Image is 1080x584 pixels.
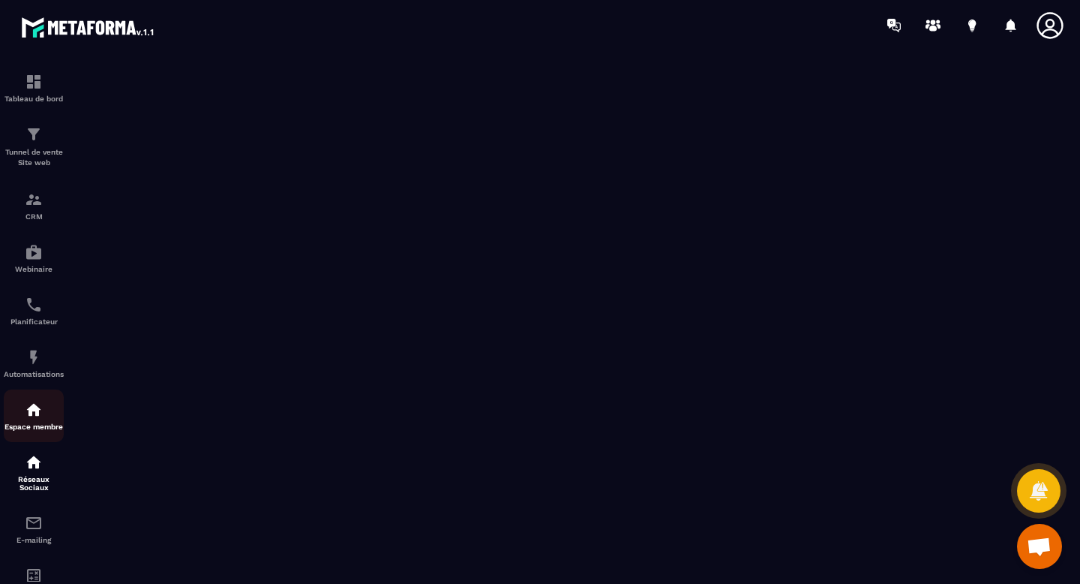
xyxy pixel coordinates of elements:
a: formationformationTunnel de vente Site web [4,114,64,179]
p: Planificateur [4,318,64,326]
div: Ouvrir le chat [1017,524,1062,569]
img: formation [25,125,43,143]
a: social-networksocial-networkRéseaux Sociaux [4,442,64,503]
a: schedulerschedulerPlanificateur [4,284,64,337]
a: formationformationTableau de bord [4,62,64,114]
img: logo [21,14,156,41]
p: Webinaire [4,265,64,273]
img: automations [25,401,43,419]
p: Espace membre [4,423,64,431]
img: scheduler [25,296,43,314]
a: automationsautomationsEspace membre [4,390,64,442]
a: automationsautomationsAutomatisations [4,337,64,390]
p: E-mailing [4,536,64,544]
img: formation [25,73,43,91]
img: social-network [25,453,43,471]
a: automationsautomationsWebinaire [4,232,64,284]
p: Automatisations [4,370,64,378]
img: automations [25,348,43,366]
p: Tunnel de vente Site web [4,147,64,168]
img: email [25,514,43,532]
p: Tableau de bord [4,95,64,103]
img: automations [25,243,43,261]
a: formationformationCRM [4,179,64,232]
p: Réseaux Sociaux [4,475,64,492]
p: CRM [4,212,64,221]
a: emailemailE-mailing [4,503,64,555]
img: formation [25,191,43,209]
